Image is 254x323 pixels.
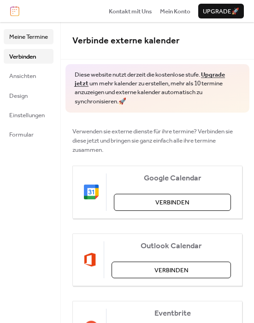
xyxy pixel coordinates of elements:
[9,32,48,42] span: Meine Termine
[155,198,189,207] span: Verbinden
[4,88,53,103] a: Design
[9,52,36,61] span: Verbinden
[160,7,190,16] span: Mein Konto
[154,266,189,275] span: Verbinden
[4,49,53,64] a: Verbinden
[114,174,231,183] span: Google Calendar
[72,127,242,155] span: Verwenden sie externe dienste für ihre termine? Verbinden sie diese jetzt und bringen sie ganz ei...
[114,194,231,210] button: Verbinden
[198,4,244,18] button: Upgrade🚀
[160,6,190,16] a: Mein Konto
[109,7,152,16] span: Kontakt mit Uns
[84,252,96,267] img: outlook
[203,7,239,16] span: Upgrade 🚀
[4,127,53,142] a: Formular
[4,108,53,122] a: Einstellungen
[9,130,34,139] span: Formular
[9,111,45,120] span: Einstellungen
[9,72,36,81] span: Ansichten
[112,242,231,251] span: Outlook Calendar
[4,29,53,44] a: Meine Termine
[10,6,19,16] img: logo
[75,69,225,90] a: Upgrade jetzt
[72,32,179,49] span: Verbinde externe kalender
[84,185,99,199] img: google
[9,91,28,101] span: Design
[4,68,53,83] a: Ansichten
[114,309,231,318] span: Eventbrite
[75,71,240,106] span: Diese website nutzt derzeit die kostenlose stufe. um mehr kalender zu erstellen, mehr als 10 term...
[109,6,152,16] a: Kontakt mit Uns
[112,262,231,278] button: Verbinden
